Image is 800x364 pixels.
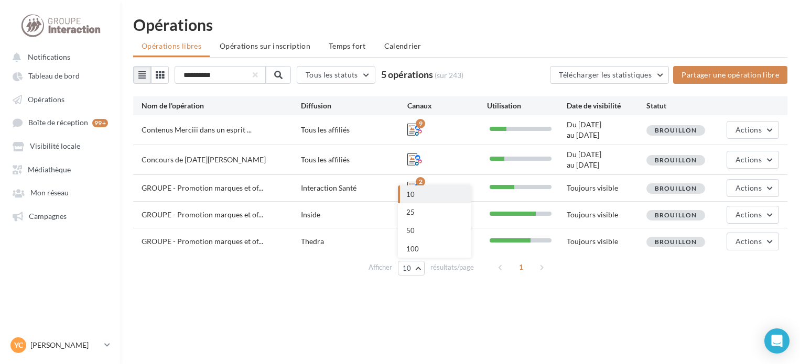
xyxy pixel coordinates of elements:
div: Du [DATE] au [DATE] [567,149,646,170]
div: Diffusion [301,101,407,111]
button: Partager une opération libre [673,66,787,84]
span: Boîte de réception [28,118,88,127]
span: Actions [736,183,762,192]
button: Actions [727,206,779,224]
a: Médiathèque [6,160,114,179]
span: Calendrier [384,41,421,50]
div: Toujours visible [567,236,646,247]
span: 10 [403,264,412,272]
div: Thedra [301,236,407,247]
span: Contenus Merciii dans un esprit ... [142,125,252,134]
span: Brouillon [655,156,697,164]
span: 25 [406,208,415,216]
span: Opérations [28,95,64,104]
span: YC [14,340,23,350]
div: 2 [416,177,425,186]
span: Télécharger les statistiques [559,70,652,79]
span: Actions [736,210,762,219]
span: GROUPE - Promotion marques et of... [142,210,263,219]
span: Temps fort [329,41,366,50]
span: GROUPE - Promotion marques et of... [142,183,263,192]
div: Du [DATE] au [DATE] [567,119,646,140]
span: Tous les statuts [306,70,358,79]
button: 50 [398,222,471,240]
span: Concours de [DATE][PERSON_NAME] [142,155,266,164]
a: Mon réseau [6,183,114,202]
span: Actions [736,155,762,164]
button: 10 [398,261,425,275]
a: YC [PERSON_NAME] [8,335,112,355]
button: Actions [727,121,779,139]
span: 10 [406,190,415,198]
a: Campagnes [6,206,114,225]
span: 100 [406,245,419,253]
p: [PERSON_NAME] [30,340,100,350]
button: Actions [727,179,779,197]
a: Opérations [6,90,114,108]
span: Campagnes [29,212,67,220]
span: Afficher [369,262,392,272]
div: Toujours visible [567,209,646,220]
button: 100 [398,240,471,258]
button: Actions [727,233,779,250]
div: Nom de l'opération [142,101,301,111]
div: Statut [646,101,726,111]
button: 25 [398,203,471,222]
span: Notifications [28,52,70,61]
span: 1 [513,259,529,275]
button: Actions [727,151,779,169]
span: résultats/page [430,262,474,272]
span: Tableau de bord [28,72,80,81]
div: Opérations [133,17,787,32]
span: 50 [406,226,415,235]
span: (sur 243) [435,71,463,80]
a: Visibilité locale [6,136,114,155]
div: Date de visibilité [567,101,646,111]
button: 10 [398,185,471,204]
span: Brouillon [655,126,697,134]
span: Brouillon [655,184,697,192]
div: Canaux [407,101,487,111]
div: Tous les affiliés [301,155,407,165]
span: 5 opérations [381,69,433,80]
div: Tous les affiliés [301,125,407,135]
span: GROUPE - Promotion marques et of... [142,237,263,246]
a: Boîte de réception 99+ [6,113,114,132]
span: Actions [736,237,762,246]
span: Brouillon [655,238,697,246]
div: Open Intercom Messenger [764,328,790,354]
div: Utilisation [487,101,567,111]
div: Inside [301,209,407,220]
div: 99+ [92,119,108,127]
button: Télécharger les statistiques [550,66,669,84]
div: Interaction Santé [301,183,407,193]
span: Mon réseau [30,189,69,197]
a: Tableau de bord [6,66,114,85]
span: Visibilité locale [30,142,80,151]
span: Actions [736,125,762,134]
span: Opérations sur inscription [220,41,310,50]
div: Toujours visible [567,183,646,193]
div: 9 [416,119,425,128]
span: Brouillon [655,211,697,219]
span: Médiathèque [28,165,71,174]
button: Tous les statuts [297,66,375,84]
